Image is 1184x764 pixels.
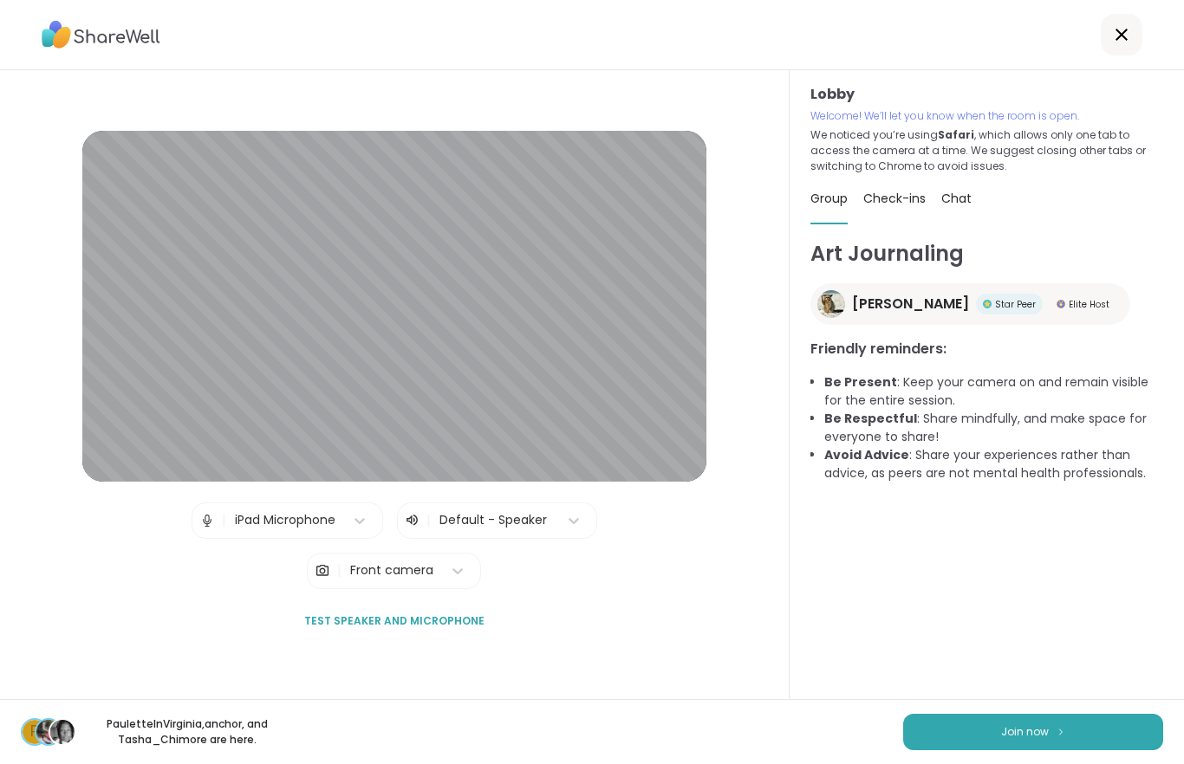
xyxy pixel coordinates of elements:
p: PauletteInVirginia , anchor , and Tasha_Chi more are here. [90,716,284,748]
img: ShareWell Logomark [1056,727,1066,736]
img: Star Peer [983,300,992,308]
img: Elite Host [1057,300,1065,308]
span: | [222,503,226,538]
span: Check-ins [863,190,926,207]
img: anchor [36,720,61,744]
span: Star Peer [995,298,1036,311]
b: Be Respectful [824,410,917,427]
b: Safari [938,127,974,142]
span: Elite Host [1069,298,1109,311]
span: Test speaker and microphone [304,613,485,629]
button: Join now [903,714,1163,750]
span: Group [810,190,848,207]
div: iPad Microphone [235,511,335,529]
span: Chat [941,190,972,207]
span: Join now [1001,724,1049,740]
span: [PERSON_NAME] [852,294,969,314]
b: Be Present [824,373,897,391]
span: P [30,721,39,743]
p: We noticed you’re using , which allows only one tab to access the camera at a time. We suggest cl... [810,127,1163,174]
li: : Keep your camera on and remain visible for the entire session. [824,373,1163,410]
img: spencer [817,290,845,318]
img: Camera [315,554,330,588]
p: Welcome! We’ll let you know when the room is open. [810,108,1163,124]
img: Tasha_Chi [50,720,75,744]
h3: Lobby [810,84,1163,105]
li: : Share mindfully, and make space for everyone to share! [824,410,1163,446]
button: Test speaker and microphone [297,603,491,639]
span: | [426,510,431,531]
img: Microphone [199,503,215,538]
h1: Art Journaling [810,238,1163,269]
li: : Share your experiences rather than advice, as peers are not mental health professionals. [824,446,1163,482]
span: | [337,554,342,588]
b: Avoid Advice [824,446,909,463]
a: spencer[PERSON_NAME]Star PeerStar PeerElite HostElite Host [810,283,1130,325]
img: ShareWell Logo [42,15,160,55]
h3: Friendly reminders: [810,339,1163,359]
div: Front camera [350,561,433,579]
